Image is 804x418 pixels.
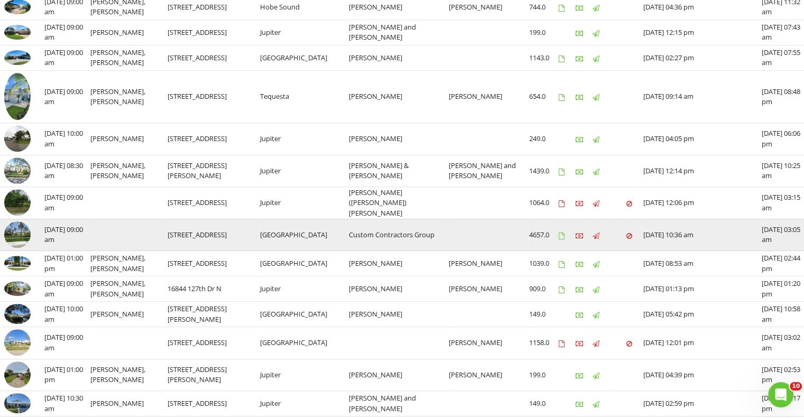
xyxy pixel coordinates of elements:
[168,155,260,187] td: [STREET_ADDRESS][PERSON_NAME]
[168,302,260,327] td: [STREET_ADDRESS][PERSON_NAME]
[260,70,349,123] td: Tequesta
[348,251,448,276] td: [PERSON_NAME]
[643,155,762,187] td: [DATE] 12:14 pm
[529,219,559,251] td: 4657.0
[762,359,804,391] td: [DATE] 02:53 pm
[44,45,90,70] td: [DATE] 09:00 am
[762,70,804,123] td: [DATE] 08:48 pm
[44,219,90,251] td: [DATE] 09:00 am
[4,361,31,388] img: streetview
[643,20,762,45] td: [DATE] 12:15 pm
[643,391,762,416] td: [DATE] 02:59 pm
[529,391,559,416] td: 149.0
[348,391,448,416] td: [PERSON_NAME] and [PERSON_NAME]
[4,189,31,216] img: streetview
[168,276,260,302] td: 16844 127th Dr N
[260,327,349,359] td: [GEOGRAPHIC_DATA]
[643,276,762,302] td: [DATE] 01:13 pm
[529,327,559,359] td: 1158.0
[260,276,349,302] td: Jupiter
[448,251,529,276] td: [PERSON_NAME]
[643,359,762,391] td: [DATE] 04:39 pm
[44,155,90,187] td: [DATE] 08:30 am
[529,155,559,187] td: 1439.0
[260,219,349,251] td: [GEOGRAPHIC_DATA]
[529,251,559,276] td: 1039.0
[44,70,90,123] td: [DATE] 09:00 am
[260,302,349,327] td: [GEOGRAPHIC_DATA]
[44,251,90,276] td: [DATE] 01:00 pm
[348,45,448,70] td: [PERSON_NAME]
[762,187,804,219] td: [DATE] 03:15 am
[762,327,804,359] td: [DATE] 03:02 am
[44,123,90,155] td: [DATE] 10:00 am
[44,276,90,302] td: [DATE] 09:00 am
[168,251,260,276] td: [STREET_ADDRESS]
[529,123,559,155] td: 249.0
[90,359,168,391] td: [PERSON_NAME], [PERSON_NAME]
[44,327,90,359] td: [DATE] 09:00 am
[762,20,804,45] td: [DATE] 07:43 am
[90,45,168,70] td: [PERSON_NAME], [PERSON_NAME]
[4,393,31,413] img: 9139592%2Fcover_photos%2F8w1jwBw1oPw6Qq4nKeqm%2Fsmall.9139592-1753799042202
[44,20,90,45] td: [DATE] 09:00 am
[168,187,260,219] td: [STREET_ADDRESS]
[90,391,168,416] td: [PERSON_NAME]
[4,50,31,65] img: 9301874%2Fcover_photos%2FxfXgwdag8WHlEeRf2daj%2Fsmall.9301874-1755794593140
[762,391,804,416] td: [DATE] 05:17 pm
[260,155,349,187] td: Jupiter
[4,157,31,184] img: streetview
[348,20,448,45] td: [PERSON_NAME] and [PERSON_NAME]
[762,155,804,187] td: [DATE] 10:25 am
[448,276,529,302] td: [PERSON_NAME]
[168,70,260,123] td: [STREET_ADDRESS]
[768,382,793,407] iframe: Intercom live chat
[762,302,804,327] td: [DATE] 10:58 am
[762,123,804,155] td: [DATE] 06:06 pm
[90,251,168,276] td: [PERSON_NAME], [PERSON_NAME]
[643,123,762,155] td: [DATE] 04:05 pm
[529,359,559,391] td: 199.0
[90,70,168,123] td: [PERSON_NAME], [PERSON_NAME]
[4,73,31,120] img: 9255720%2Fcover_photos%2FfabQLj6sxeeqRSEJuuMh%2Fsmall.9255720-1755013335140
[448,70,529,123] td: [PERSON_NAME]
[529,276,559,302] td: 909.0
[260,187,349,219] td: Jupiter
[348,302,448,327] td: [PERSON_NAME]
[643,219,762,251] td: [DATE] 10:36 am
[4,25,31,40] img: 9328635%2Fcover_photos%2FPIx46nk1JavalLFsB6mR%2Fsmall.9328635-1755792994685
[529,45,559,70] td: 1143.0
[168,219,260,251] td: [STREET_ADDRESS]
[44,302,90,327] td: [DATE] 10:00 am
[643,327,762,359] td: [DATE] 12:01 pm
[260,391,349,416] td: Jupiter
[4,125,31,152] img: streetview
[348,219,448,251] td: Custom Contractors Group
[448,155,529,187] td: [PERSON_NAME] and [PERSON_NAME]
[529,187,559,219] td: 1064.0
[762,45,804,70] td: [DATE] 07:55 am
[348,123,448,155] td: [PERSON_NAME]
[4,304,31,323] img: 9196904%2Fcover_photos%2Fksufq1BILivMGtaFUZRL%2Fsmall.9196904-1754056187403
[90,155,168,187] td: [PERSON_NAME], [PERSON_NAME]
[348,187,448,219] td: [PERSON_NAME] ([PERSON_NAME]) [PERSON_NAME]
[529,70,559,123] td: 654.0
[643,302,762,327] td: [DATE] 05:42 pm
[168,20,260,45] td: [STREET_ADDRESS]
[643,45,762,70] td: [DATE] 02:27 pm
[4,256,31,271] img: 9168703%2Fcover_photos%2F1ZHuVqV5iQXTiwKy0pob%2Fsmall.9168703-1754327602708
[260,45,349,70] td: [GEOGRAPHIC_DATA]
[348,276,448,302] td: [PERSON_NAME]
[260,251,349,276] td: [GEOGRAPHIC_DATA]
[44,359,90,391] td: [DATE] 01:00 pm
[260,123,349,155] td: Jupiter
[260,20,349,45] td: Jupiter
[44,391,90,416] td: [DATE] 10:30 am
[348,155,448,187] td: [PERSON_NAME] & [PERSON_NAME]
[168,327,260,359] td: [STREET_ADDRESS]
[448,327,529,359] td: [PERSON_NAME]
[529,20,559,45] td: 199.0
[448,359,529,391] td: [PERSON_NAME]
[643,187,762,219] td: [DATE] 12:06 pm
[790,382,802,391] span: 10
